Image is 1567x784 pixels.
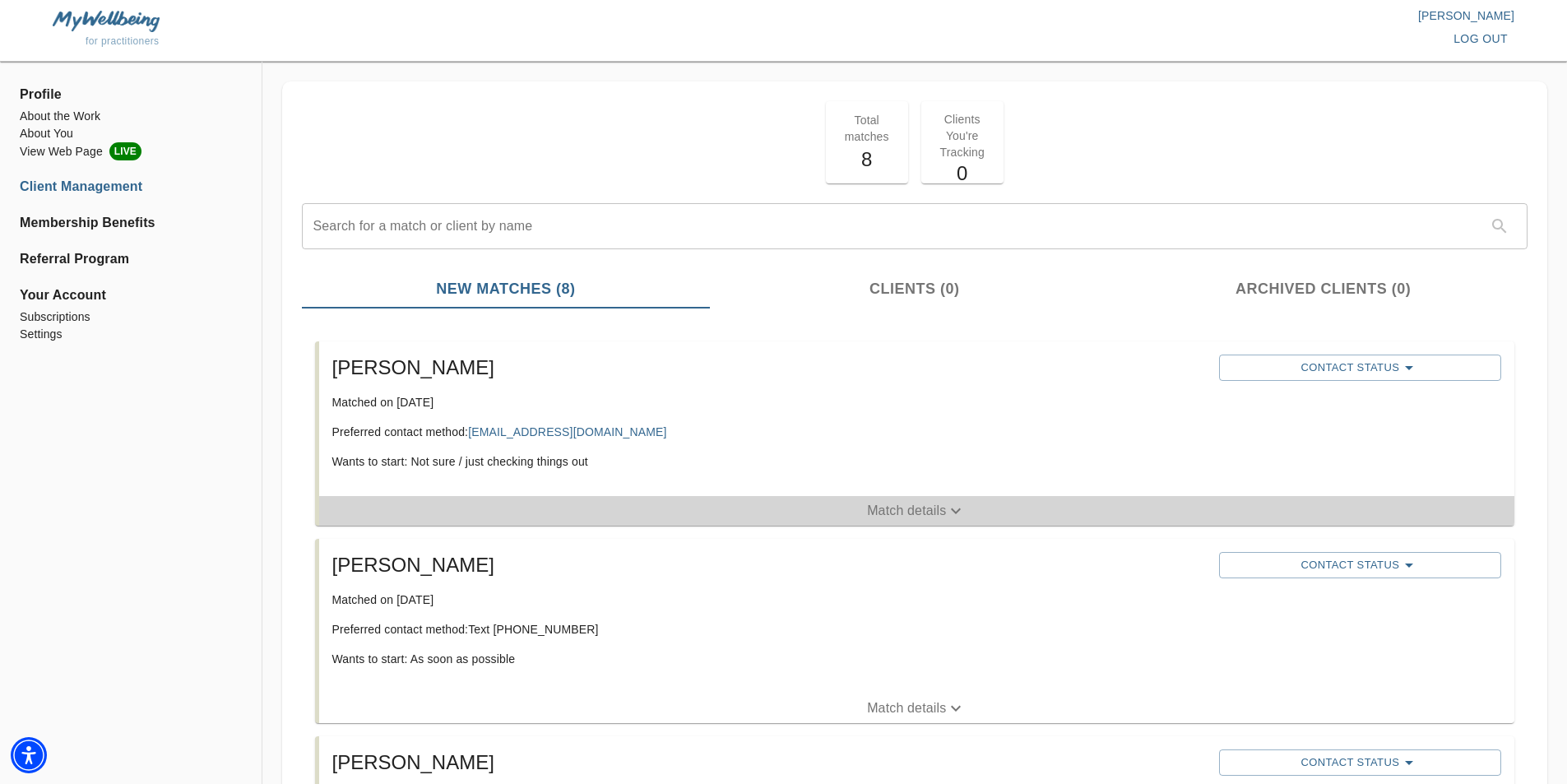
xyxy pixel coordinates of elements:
p: Matched on [DATE] [332,394,1206,411]
span: Contact Status [1227,753,1493,772]
span: Contact Status [1227,358,1493,378]
button: Match details [319,496,1514,526]
span: Clients (0) [720,278,1109,300]
h5: 0 [931,160,994,187]
button: Match details [319,694,1514,723]
button: log out [1447,24,1514,54]
p: Wants to start: As soon as possible [332,651,1206,667]
span: log out [1453,29,1508,49]
button: Contact Status [1219,749,1501,776]
img: MyWellbeing [53,11,160,31]
span: Contact Status [1227,555,1493,575]
p: Preferred contact method: Text [PHONE_NUMBER] [332,621,1206,638]
p: Match details [867,698,946,718]
a: Settings [20,326,242,343]
button: Contact Status [1219,552,1501,578]
p: Match details [867,501,946,521]
a: View Web PageLIVE [20,142,242,160]
a: About You [20,125,242,142]
p: Wants to start: Not sure / just checking things out [332,453,1206,470]
span: Your Account [20,285,242,305]
p: Total matches [836,112,898,145]
p: Preferred contact method: [332,424,1206,440]
a: Client Management [20,177,242,197]
h5: [PERSON_NAME] [332,749,1206,776]
a: Membership Benefits [20,213,242,233]
div: Accessibility Menu [11,737,47,773]
span: New Matches (8) [312,278,701,300]
a: [EMAIL_ADDRESS][DOMAIN_NAME] [468,425,666,438]
p: Matched on [DATE] [332,591,1206,608]
h5: [PERSON_NAME] [332,552,1206,578]
p: [PERSON_NAME] [784,7,1515,24]
a: Subscriptions [20,308,242,326]
h5: 8 [836,146,898,173]
a: Referral Program [20,249,242,269]
a: About the Work [20,108,242,125]
span: for practitioners [86,35,160,47]
button: Contact Status [1219,355,1501,381]
span: Profile [20,85,242,104]
p: Clients You're Tracking [931,111,994,160]
h5: [PERSON_NAME] [332,355,1206,381]
li: View Web Page [20,142,242,160]
span: Archived Clients (0) [1129,278,1518,300]
span: LIVE [109,142,141,160]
